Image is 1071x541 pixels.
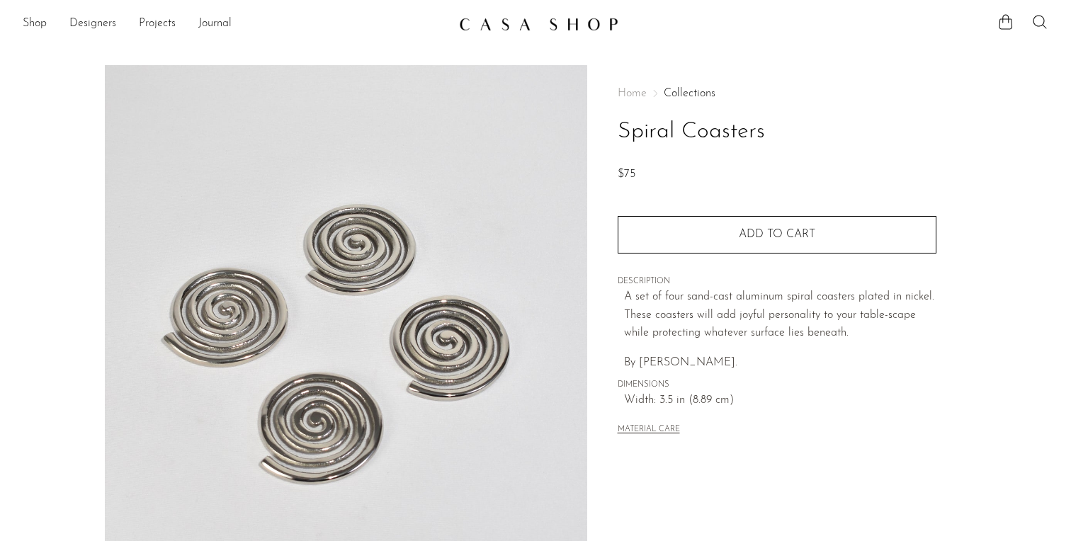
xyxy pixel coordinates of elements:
button: Add to cart [618,216,936,253]
span: A set of four sand-cast aluminum spiral coasters plated in nickel. These coasters will add joyful... [624,291,934,338]
span: $75 [618,169,635,180]
a: Journal [198,15,232,33]
ul: NEW HEADER MENU [23,12,448,36]
button: MATERIAL CARE [618,425,680,435]
span: DESCRIPTION [618,275,936,288]
a: Projects [139,15,176,33]
a: Collections [664,88,715,99]
span: DIMENSIONS [618,379,936,392]
a: Designers [69,15,116,33]
span: Width: 3.5 in (8.89 cm) [624,392,936,410]
span: Add to cart [739,229,815,240]
span: Home [618,88,647,99]
nav: Desktop navigation [23,12,448,36]
a: Shop [23,15,47,33]
h1: Spiral Coasters [618,114,936,150]
span: By [PERSON_NAME]. [624,357,737,368]
nav: Breadcrumbs [618,88,936,99]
